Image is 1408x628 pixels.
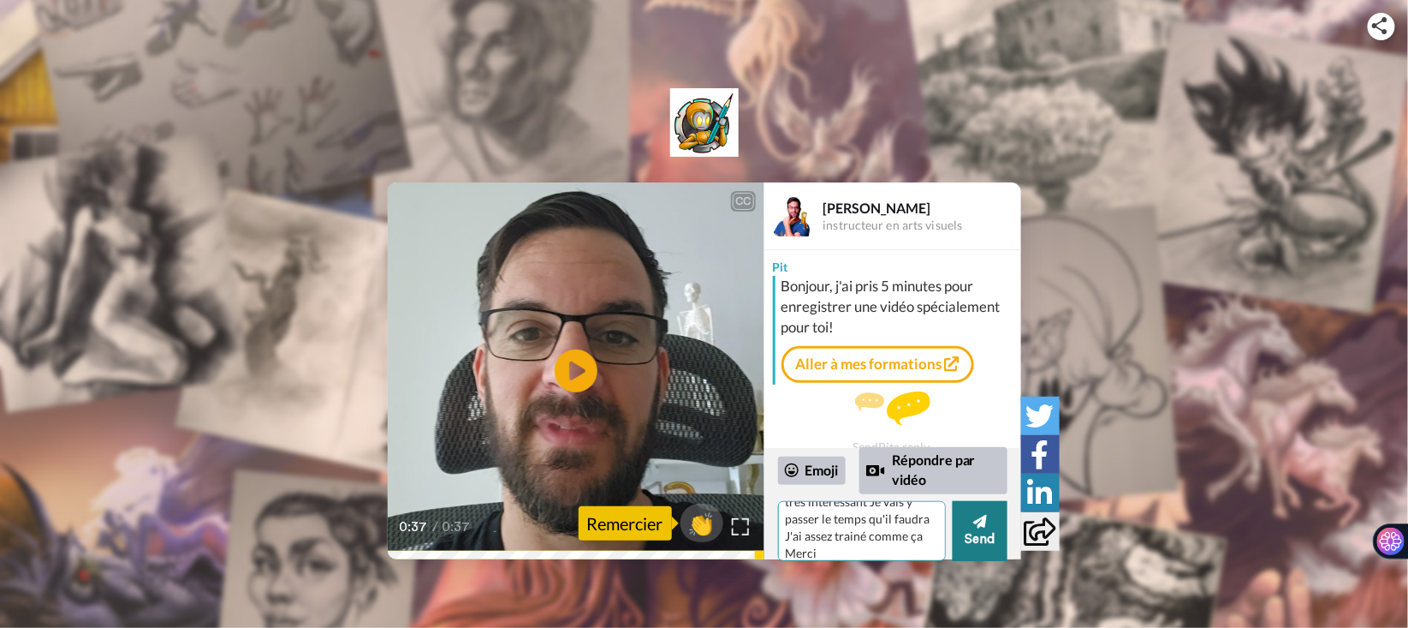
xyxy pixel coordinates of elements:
textarea: Merci pour l'accueil Le contenu dès le départ est très intéressant Je vais y passer le temps qu'i... [778,501,946,561]
span: 👏 [680,510,723,537]
div: Send Pit a reply. [764,392,1021,454]
button: Send [953,501,1007,561]
img: logo [670,88,739,157]
a: Aller à mes formations [781,346,974,382]
div: Emoji [778,457,846,484]
span: / [433,517,439,537]
div: Bonjour, j'ai pris 5 minutes pour enregistrer une vidéo spécialement pour toi! [781,276,1017,338]
div: [PERSON_NAME] [823,200,1020,216]
img: ic_share.svg [1372,17,1387,34]
div: instructeur en arts visuels [823,218,1020,233]
img: Profile Image [774,195,815,236]
div: Répondre par vidéo [859,447,1007,494]
span: 0:37 [400,517,430,537]
div: CC [733,193,754,210]
div: Remercier [579,506,672,541]
div: Reply by Video [866,460,885,481]
button: 👏 [680,504,723,542]
div: Pit [764,250,1021,276]
span: 0:37 [443,517,472,537]
img: Full screen [732,518,749,535]
img: message.svg [855,392,930,426]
